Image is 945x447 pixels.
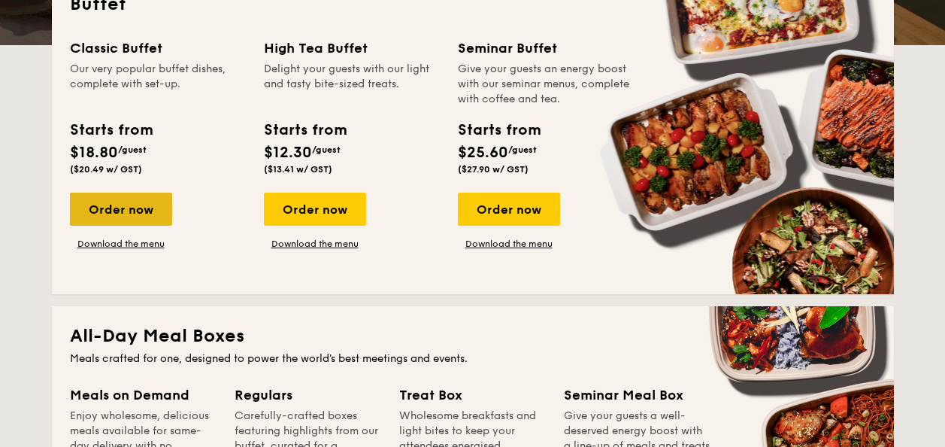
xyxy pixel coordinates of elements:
[458,164,529,175] span: ($27.90 w/ GST)
[70,351,876,366] div: Meals crafted for one, designed to power the world's best meetings and events.
[70,193,172,226] div: Order now
[264,193,366,226] div: Order now
[264,38,440,59] div: High Tea Buffet
[70,324,876,348] h2: All-Day Meal Boxes
[70,119,152,141] div: Starts from
[70,385,217,406] div: Meals on Demand
[458,144,508,162] span: $25.60
[70,38,246,59] div: Classic Buffet
[70,144,118,162] span: $18.80
[508,144,537,155] span: /guest
[264,238,366,250] a: Download the menu
[70,62,246,107] div: Our very popular buffet dishes, complete with set-up.
[458,38,634,59] div: Seminar Buffet
[70,238,172,250] a: Download the menu
[458,238,560,250] a: Download the menu
[264,119,346,141] div: Starts from
[458,62,634,107] div: Give your guests an energy boost with our seminar menus, complete with coffee and tea.
[399,385,546,406] div: Treat Box
[118,144,147,155] span: /guest
[564,385,710,406] div: Seminar Meal Box
[70,164,142,175] span: ($20.49 w/ GST)
[312,144,341,155] span: /guest
[264,62,440,107] div: Delight your guests with our light and tasty bite-sized treats.
[458,119,540,141] div: Starts from
[264,144,312,162] span: $12.30
[458,193,560,226] div: Order now
[264,164,332,175] span: ($13.41 w/ GST)
[235,385,381,406] div: Regulars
